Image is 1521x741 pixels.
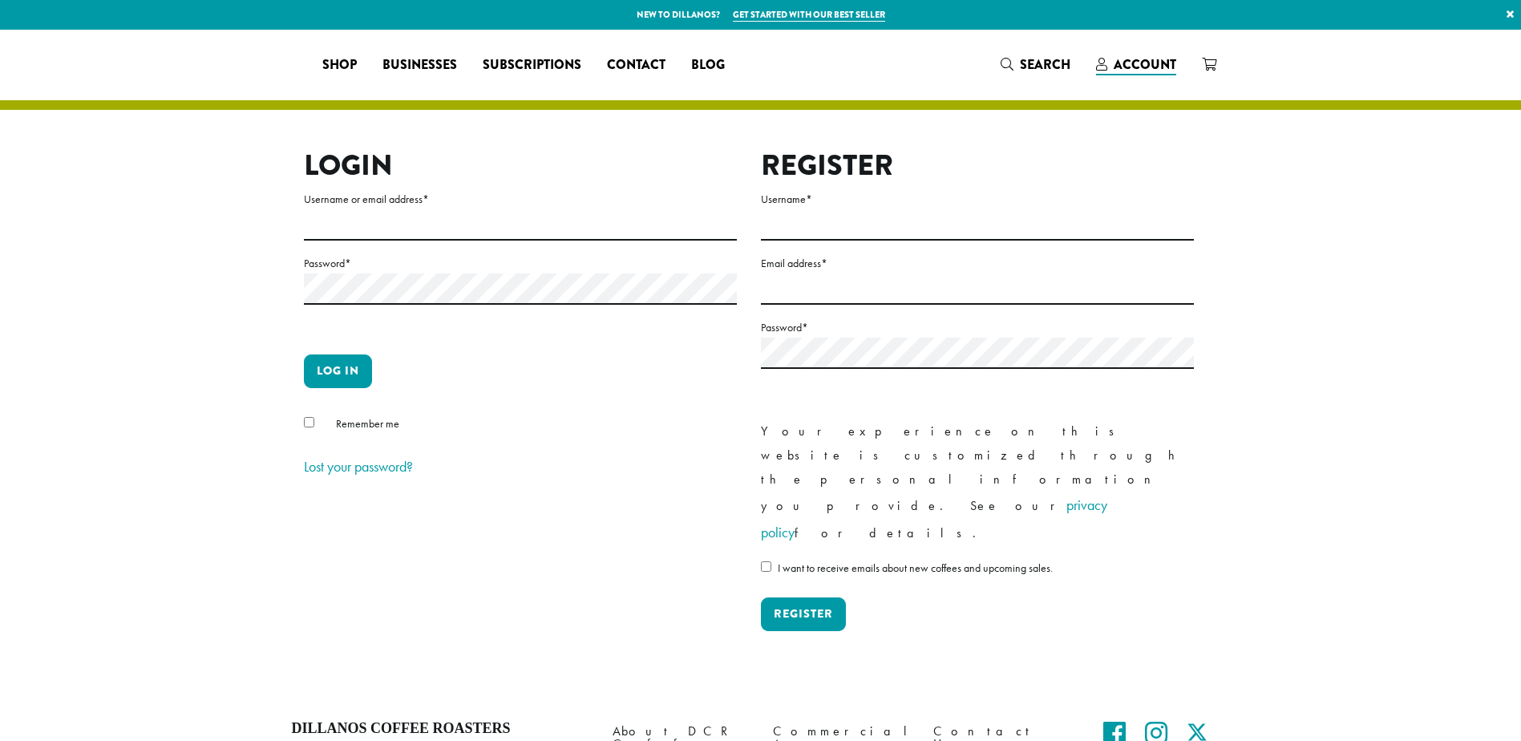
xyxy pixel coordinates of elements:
[304,253,737,273] label: Password
[761,561,771,572] input: I want to receive emails about new coffees and upcoming sales.
[607,55,665,75] span: Contact
[761,597,846,631] button: Register
[309,52,370,78] a: Shop
[304,354,372,388] button: Log in
[382,55,457,75] span: Businesses
[761,496,1107,541] a: privacy policy
[304,189,737,209] label: Username or email address
[1114,55,1176,74] span: Account
[292,720,589,738] h4: Dillanos Coffee Roasters
[761,148,1194,183] h2: Register
[761,419,1194,546] p: Your experience on this website is customized through the personal information you provide. See o...
[691,55,725,75] span: Blog
[988,51,1083,78] a: Search
[761,253,1194,273] label: Email address
[304,148,737,183] h2: Login
[483,55,581,75] span: Subscriptions
[778,561,1053,575] span: I want to receive emails about new coffees and upcoming sales.
[336,416,399,431] span: Remember me
[761,318,1194,338] label: Password
[733,8,885,22] a: Get started with our best seller
[322,55,357,75] span: Shop
[1020,55,1070,74] span: Search
[304,457,413,476] a: Lost your password?
[761,189,1194,209] label: Username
